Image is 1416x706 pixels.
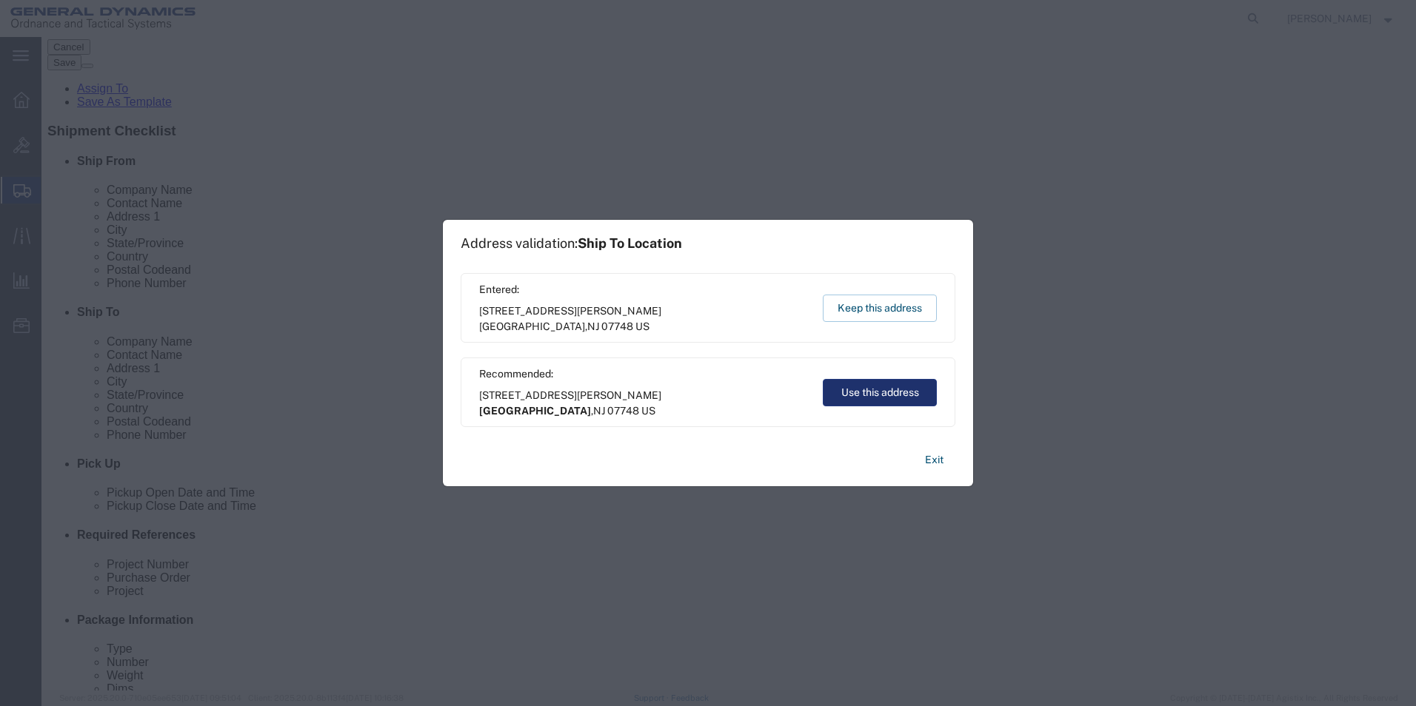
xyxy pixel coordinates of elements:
[479,303,809,334] span: [STREET_ADDRESS][PERSON_NAME] ,
[823,295,937,322] button: Keep this address
[607,405,639,417] span: 07748
[593,405,605,417] span: NJ
[578,235,682,251] span: Ship To Location
[587,320,599,332] span: NJ
[479,366,809,382] span: Recommended:
[635,320,649,332] span: US
[461,235,682,252] h1: Address validation:
[479,282,809,297] span: Entered:
[913,447,955,473] button: Exit
[601,320,633,332] span: 07748
[823,379,937,406] button: Use this address
[641,405,655,417] span: US
[479,320,585,332] span: [GEOGRAPHIC_DATA]
[479,405,591,417] span: [GEOGRAPHIC_DATA]
[479,388,809,419] span: [STREET_ADDRESS][PERSON_NAME] ,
